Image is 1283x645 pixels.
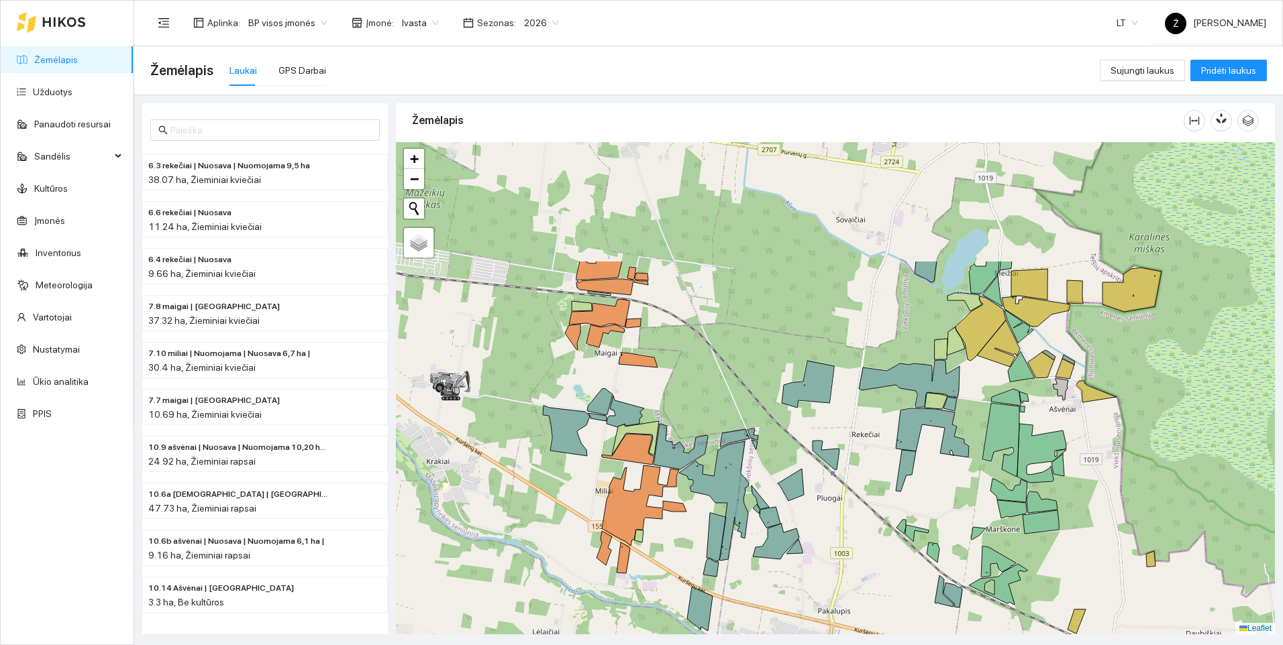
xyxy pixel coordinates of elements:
span: 6.4 rekečiai | Nuosava [148,253,232,266]
span: LT [1117,13,1138,33]
span: 10.6b ašvėnai | Nuosava | Nuomojama 6,1 ha | [148,535,325,548]
a: Sujungti laukus [1100,65,1185,76]
a: Zoom in [404,149,424,169]
span: 10.6a ašvėnai | Nuomojama | Nuosava 6,0 ha | [148,488,328,501]
span: Žemėlapis [150,60,213,81]
div: Žemėlapis [412,101,1184,139]
button: column-width [1184,110,1205,131]
button: Initiate a new search [404,198,424,219]
span: Ivasta [402,13,439,33]
a: Žemėlapis [34,54,78,65]
span: search [158,125,168,135]
span: 38.07 ha, Žieminiai kviečiai [148,174,261,185]
span: 37.32 ha, Žieminiai kviečiai [148,315,260,326]
button: menu-fold [150,9,177,36]
a: Užduotys [33,86,72,97]
span: 2026 [524,13,559,33]
span: layout [193,17,204,28]
span: 7.10 miliai | Nuomojama | Nuosava 6,7 ha | [148,347,311,360]
span: BP visos įmonės [248,13,327,33]
span: 30.4 ha, Žieminiai kviečiai [148,362,256,373]
a: Kultūros [34,183,68,194]
span: − [410,170,419,187]
a: Layers [404,228,433,257]
span: 10.14 Ašvėnai | Nuosava [148,582,294,595]
span: Pridėti laukus [1201,63,1256,78]
span: Sujungti laukus [1111,63,1174,78]
span: 10.9 ašvėnai | Nuosava | Nuomojama 10,20 ha | [148,441,328,454]
span: Aplinka : [207,15,240,30]
a: Pridėti laukus [1190,65,1267,76]
span: calendar [463,17,474,28]
button: Sujungti laukus [1100,60,1185,81]
button: Pridėti laukus [1190,60,1267,81]
span: Įmonė : [366,15,394,30]
span: 24.92 ha, Žieminiai rapsai [148,456,256,467]
div: GPS Darbai [278,63,326,78]
a: Meteorologija [36,280,93,290]
input: Paieška [170,123,372,137]
a: Nustatymai [33,344,80,355]
a: Vartotojai [33,312,72,322]
span: column-width [1184,115,1204,126]
span: 9.16 ha, Žieminiai rapsai [148,550,250,561]
span: 7.8 maigai | Nuosava [148,300,280,313]
span: 11.24 ha, Žieminiai kviečiai [148,221,262,232]
span: [PERSON_NAME] [1165,17,1266,28]
span: 10.69 ha, Žieminiai kviečiai [148,409,262,420]
span: 47.73 ha, Žieminiai rapsai [148,503,256,514]
div: Laukai [229,63,257,78]
span: Sandėlis [34,143,111,170]
span: 3.3 ha, Be kultūros [148,597,224,607]
a: Ūkio analitika [33,376,89,387]
a: PPIS [33,408,52,419]
a: Leaflet [1239,624,1272,633]
span: + [410,150,419,167]
span: 9.66 ha, Žieminiai kviečiai [148,268,256,279]
a: Zoom out [404,169,424,189]
span: 6.3 rekečiai | Nuosava | Nuomojama 9,5 ha [148,160,310,172]
a: Įmonės [34,215,65,226]
span: 7.7 maigai | Nuomojama [148,394,280,407]
a: Panaudoti resursai [34,119,111,129]
a: Inventorius [36,247,81,258]
span: 6.6 rekečiai | Nuosava [148,207,232,219]
span: shop [352,17,362,28]
span: menu-fold [158,17,170,29]
span: Sezonas : [477,15,516,30]
span: Ž [1173,13,1179,34]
